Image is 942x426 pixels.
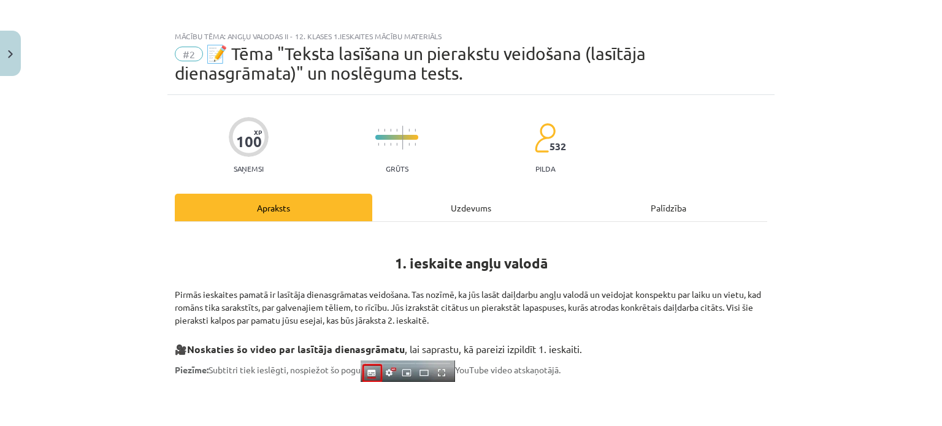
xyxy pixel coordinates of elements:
[236,133,262,150] div: 100
[415,143,416,146] img: icon-short-line-57e1e144782c952c97e751825c79c345078a6d821885a25fce030b3d8c18986b.svg
[535,164,555,173] p: pilda
[408,129,410,132] img: icon-short-line-57e1e144782c952c97e751825c79c345078a6d821885a25fce030b3d8c18986b.svg
[175,334,767,357] h3: 🎥 , lai saprastu, kā pareizi izpildīt 1. ieskaiti.
[570,194,767,221] div: Palīdzība
[8,50,13,58] img: icon-close-lesson-0947bae3869378f0d4975bcd49f059093ad1ed9edebbc8119c70593378902aed.svg
[415,129,416,132] img: icon-short-line-57e1e144782c952c97e751825c79c345078a6d821885a25fce030b3d8c18986b.svg
[396,143,397,146] img: icon-short-line-57e1e144782c952c97e751825c79c345078a6d821885a25fce030b3d8c18986b.svg
[175,44,646,83] span: 📝 Tēma "Teksta lasīšana un pierakstu veidošana (lasītāja dienasgrāmata)" un noslēguma tests.
[534,123,556,153] img: students-c634bb4e5e11cddfef0936a35e636f08e4e9abd3cc4e673bd6f9a4125e45ecb1.svg
[396,129,397,132] img: icon-short-line-57e1e144782c952c97e751825c79c345078a6d821885a25fce030b3d8c18986b.svg
[175,47,203,61] span: #2
[175,32,767,40] div: Mācību tēma: Angļu valodas ii - 12. klases 1.ieskaites mācību materiāls
[549,141,566,152] span: 532
[175,194,372,221] div: Apraksts
[386,164,408,173] p: Grūts
[395,254,548,272] strong: 1. ieskaite angļu valodā
[378,143,379,146] img: icon-short-line-57e1e144782c952c97e751825c79c345078a6d821885a25fce030b3d8c18986b.svg
[402,126,404,150] img: icon-long-line-d9ea69661e0d244f92f715978eff75569469978d946b2353a9bb055b3ed8787d.svg
[384,143,385,146] img: icon-short-line-57e1e144782c952c97e751825c79c345078a6d821885a25fce030b3d8c18986b.svg
[384,129,385,132] img: icon-short-line-57e1e144782c952c97e751825c79c345078a6d821885a25fce030b3d8c18986b.svg
[187,343,405,356] strong: Noskaties šo video par lasītāja dienasgrāmatu
[390,143,391,146] img: icon-short-line-57e1e144782c952c97e751825c79c345078a6d821885a25fce030b3d8c18986b.svg
[175,364,561,375] span: Subtitri tiek ieslēgti, nospiežot šo pogu YouTube video atskaņotājā.
[372,194,570,221] div: Uzdevums
[229,164,269,173] p: Saņemsi
[408,143,410,146] img: icon-short-line-57e1e144782c952c97e751825c79c345078a6d821885a25fce030b3d8c18986b.svg
[378,129,379,132] img: icon-short-line-57e1e144782c952c97e751825c79c345078a6d821885a25fce030b3d8c18986b.svg
[254,129,262,135] span: XP
[175,364,209,375] strong: Piezīme:
[175,275,767,327] p: Pirmās ieskaites pamatā ir lasītāja dienasgrāmatas veidošana. Tas nozīmē, ka jūs lasāt daiļdarbu ...
[390,129,391,132] img: icon-short-line-57e1e144782c952c97e751825c79c345078a6d821885a25fce030b3d8c18986b.svg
